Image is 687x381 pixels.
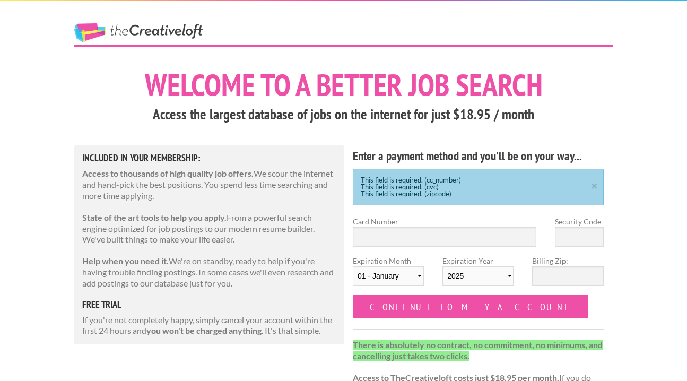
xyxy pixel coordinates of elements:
[82,212,336,245] p: From a powerful search engine optimized for job postings to our modern resume builder. We've buil...
[82,168,254,178] strong: Access to thousands of high quality job offers.
[353,295,588,318] input: Continue to my account
[353,148,604,164] h4: Enter a payment method and you'll be on your way...
[353,255,424,295] label: Expiration Month
[532,255,603,266] label: Billing Zip:
[353,169,604,205] div: This field is required. (cc_number) This field is required. (cvc) This field is required. (zipcode)
[82,256,336,289] p: We're on standby, ready to help if you're having trouble finding postings. In some cases we'll ev...
[146,325,262,335] strong: you won't be charged anything
[82,212,227,222] strong: State of the art tools to help you apply.
[353,340,603,361] strong: There is absolutely no contract, no commitment, no minimums, and cancelling just takes two clicks.
[82,153,336,163] h5: Included in Your Membership:
[74,105,613,125] h3: Access the largest database of jobs on the internet for just $18.95 / month
[442,266,514,286] select: Expiration Year
[82,315,336,337] p: If you're not completely happy, simply cancel your account within the first 24 hours and . It's t...
[555,216,604,227] label: Security Code
[82,300,336,309] h5: free trial
[82,256,169,266] strong: Help when you need it.
[442,255,514,295] label: Expiration Year
[588,181,601,188] a: ×
[353,216,536,227] label: Card Number
[353,266,424,286] select: Expiration Month
[74,23,203,42] a: The Creative Loft
[74,70,613,100] h1: Welcome to a better job search
[82,168,336,201] p: We scour the internet and hand-pick the best positions. You spend less time searching and more ti...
